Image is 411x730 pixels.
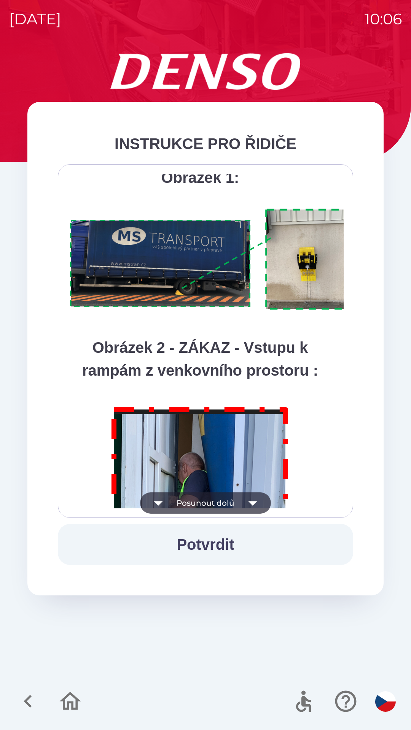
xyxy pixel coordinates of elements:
img: Logo [27,53,384,90]
img: A1ym8hFSA0ukAAAAAElFTkSuQmCC [67,204,363,315]
p: 10:06 [365,8,402,30]
img: cs flag [375,691,396,712]
p: [DATE] [9,8,61,30]
div: INSTRUKCE PRO ŘIDIČE [58,132,353,155]
img: M8MNayrTL6gAAAABJRU5ErkJggg== [103,397,298,676]
button: Posunout dolů [140,492,271,514]
button: Potvrdit [58,524,353,565]
strong: Obrázek 2 - ZÁKAZ - Vstupu k rampám z venkovního prostoru : [82,339,318,379]
strong: Obrázek 1: [161,169,239,186]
